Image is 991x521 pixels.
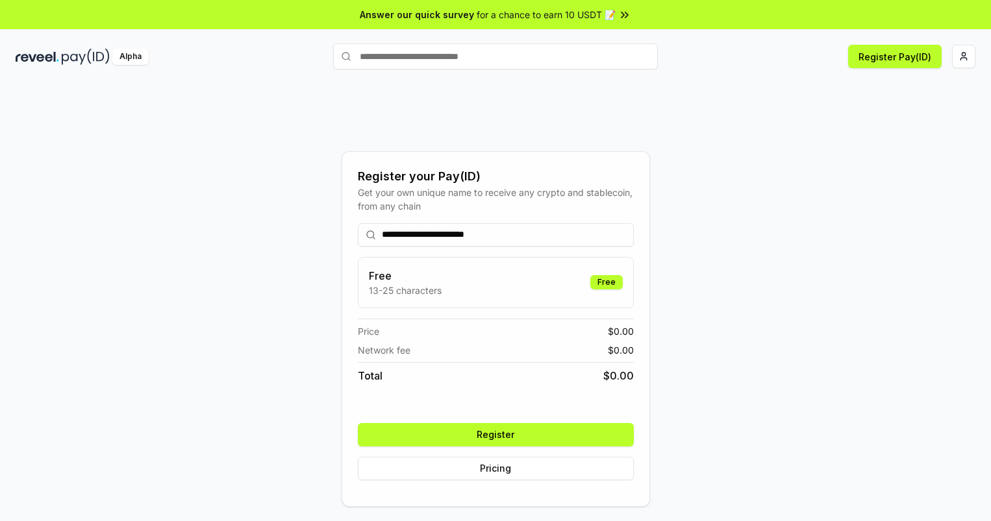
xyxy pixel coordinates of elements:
[848,45,942,68] button: Register Pay(ID)
[16,49,59,65] img: reveel_dark
[358,423,634,446] button: Register
[358,457,634,480] button: Pricing
[62,49,110,65] img: pay_id
[608,343,634,357] span: $ 0.00
[369,268,442,284] h3: Free
[477,8,616,21] span: for a chance to earn 10 USDT 📝
[590,275,623,289] div: Free
[608,324,634,338] span: $ 0.00
[603,368,634,383] span: $ 0.00
[358,324,379,338] span: Price
[112,49,149,65] div: Alpha
[369,284,442,297] p: 13-25 characters
[358,343,410,357] span: Network fee
[358,368,383,383] span: Total
[360,8,474,21] span: Answer our quick survey
[358,186,634,213] div: Get your own unique name to receive any crypto and stablecoin, from any chain
[358,167,634,186] div: Register your Pay(ID)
